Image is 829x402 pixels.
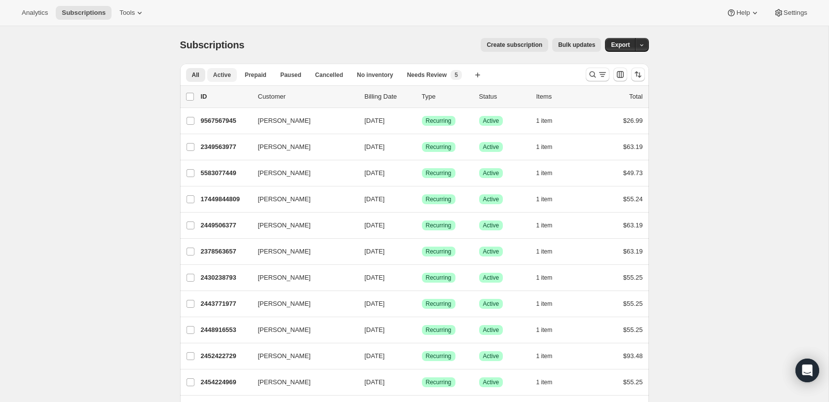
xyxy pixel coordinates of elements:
div: 2349563977[PERSON_NAME][DATE]SuccessRecurringSuccessActive1 item$63.19 [201,140,643,154]
button: [PERSON_NAME] [252,218,351,233]
button: [PERSON_NAME] [252,165,351,181]
span: Recurring [426,326,452,334]
button: 1 item [536,114,564,128]
span: [PERSON_NAME] [258,220,311,230]
span: 1 item [536,352,553,360]
button: Help [720,6,765,20]
span: 5 [454,71,458,79]
button: 1 item [536,375,564,389]
span: Recurring [426,195,452,203]
span: 1 item [536,378,553,386]
span: Needs Review [407,71,447,79]
span: [PERSON_NAME] [258,299,311,309]
span: [PERSON_NAME] [258,351,311,361]
p: 2378563657 [201,247,250,256]
span: Paused [280,71,301,79]
span: Recurring [426,274,452,282]
span: No inventory [357,71,393,79]
span: [DATE] [365,221,385,229]
span: Active [483,221,499,229]
button: [PERSON_NAME] [252,296,351,312]
span: Recurring [426,248,452,256]
span: Subscriptions [62,9,106,17]
div: 17449844809[PERSON_NAME][DATE]SuccessRecurringSuccessActive1 item$55.24 [201,192,643,206]
button: 1 item [536,140,564,154]
span: Active [483,274,499,282]
span: Recurring [426,221,452,229]
span: [DATE] [365,169,385,177]
button: [PERSON_NAME] [252,113,351,129]
span: $63.19 [623,221,643,229]
span: Cancelled [315,71,343,79]
p: 2443771977 [201,299,250,309]
span: 1 item [536,248,553,256]
span: Help [736,9,750,17]
button: Subscriptions [56,6,112,20]
span: [DATE] [365,274,385,281]
span: Bulk updates [558,41,595,49]
button: Analytics [16,6,54,20]
button: Bulk updates [552,38,601,52]
span: [PERSON_NAME] [258,273,311,283]
p: 2448916553 [201,325,250,335]
span: Active [483,300,499,308]
span: [DATE] [365,378,385,386]
span: [DATE] [365,326,385,333]
button: 1 item [536,219,564,232]
span: [PERSON_NAME] [258,377,311,387]
span: [DATE] [365,195,385,203]
button: 1 item [536,297,564,311]
p: Status [479,92,528,102]
span: [DATE] [365,117,385,124]
button: Tools [113,6,151,20]
div: Open Intercom Messenger [795,359,819,382]
div: IDCustomerBilling DateTypeStatusItemsTotal [201,92,643,102]
div: 2454224969[PERSON_NAME][DATE]SuccessRecurringSuccessActive1 item$55.25 [201,375,643,389]
span: 1 item [536,117,553,125]
button: 1 item [536,271,564,285]
span: All [192,71,199,79]
button: [PERSON_NAME] [252,270,351,286]
span: Active [483,378,499,386]
p: 2454224969 [201,377,250,387]
span: $55.24 [623,195,643,203]
span: 1 item [536,300,553,308]
span: $55.25 [623,378,643,386]
p: 17449844809 [201,194,250,204]
span: Recurring [426,117,452,125]
span: $49.73 [623,169,643,177]
span: $93.48 [623,352,643,360]
button: Customize table column order and visibility [613,68,627,81]
button: 1 item [536,349,564,363]
span: [PERSON_NAME] [258,142,311,152]
span: Recurring [426,352,452,360]
span: 1 item [536,195,553,203]
span: Recurring [426,143,452,151]
span: $26.99 [623,117,643,124]
span: Active [483,143,499,151]
span: Tools [119,9,135,17]
div: Type [422,92,471,102]
span: $63.19 [623,248,643,255]
div: 2378563657[PERSON_NAME][DATE]SuccessRecurringSuccessActive1 item$63.19 [201,245,643,258]
span: 1 item [536,143,553,151]
span: $55.25 [623,274,643,281]
span: [PERSON_NAME] [258,116,311,126]
div: 2449506377[PERSON_NAME][DATE]SuccessRecurringSuccessActive1 item$63.19 [201,219,643,232]
button: 1 item [536,192,564,206]
span: 1 item [536,326,553,334]
div: 2448916553[PERSON_NAME][DATE]SuccessRecurringSuccessActive1 item$55.25 [201,323,643,337]
span: Active [483,195,499,203]
p: Billing Date [365,92,414,102]
div: 9567567945[PERSON_NAME][DATE]SuccessRecurringSuccessActive1 item$26.99 [201,114,643,128]
span: Active [483,117,499,125]
span: [DATE] [365,248,385,255]
span: $55.25 [623,300,643,307]
p: 2449506377 [201,220,250,230]
p: ID [201,92,250,102]
button: Search and filter results [586,68,609,81]
span: Active [483,326,499,334]
button: 1 item [536,323,564,337]
div: 5583077449[PERSON_NAME][DATE]SuccessRecurringSuccessActive1 item$49.73 [201,166,643,180]
span: Create subscription [487,41,542,49]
